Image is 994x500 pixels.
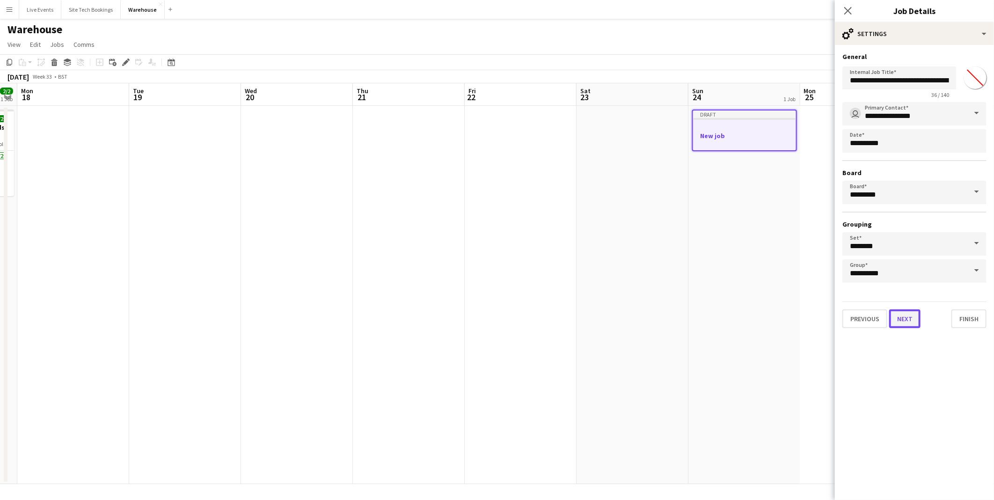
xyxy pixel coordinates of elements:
div: 1 Job [0,96,13,103]
button: Warehouse [121,0,165,19]
div: Draft [693,110,796,118]
h3: New job [693,132,796,140]
span: Edit [30,40,41,49]
button: Previous [842,309,887,328]
span: Sun [692,87,703,95]
app-job-card: DraftNew job [692,110,797,151]
span: Mon [21,87,33,95]
button: Live Events [19,0,61,19]
span: 18 [20,92,33,103]
span: View [7,40,21,49]
span: 20 [243,92,257,103]
div: [DATE] [7,72,29,81]
span: Mon [804,87,816,95]
span: Jobs [50,40,64,49]
span: 36 / 140 [924,91,957,98]
h1: Warehouse [7,22,62,37]
a: Comms [70,38,98,51]
span: 24 [691,92,703,103]
h3: Board [842,169,987,177]
span: Tue [133,87,144,95]
button: Site Tech Bookings [61,0,121,19]
span: Fri [468,87,476,95]
button: Finish [951,309,987,328]
a: Jobs [46,38,68,51]
span: Week 33 [31,73,54,80]
div: BST [58,73,67,80]
a: Edit [26,38,44,51]
span: 19 [132,92,144,103]
div: 1 Job [783,96,796,103]
span: 22 [467,92,476,103]
span: 25 [803,92,816,103]
h3: Grouping [842,220,987,228]
a: View [4,38,24,51]
span: Sat [580,87,591,95]
button: Next [889,309,921,328]
h3: General [842,52,987,61]
h3: Job Details [835,5,994,17]
span: Thu [357,87,368,95]
span: 21 [355,92,368,103]
span: Comms [73,40,95,49]
div: Settings [835,22,994,45]
span: Wed [245,87,257,95]
span: 23 [579,92,591,103]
